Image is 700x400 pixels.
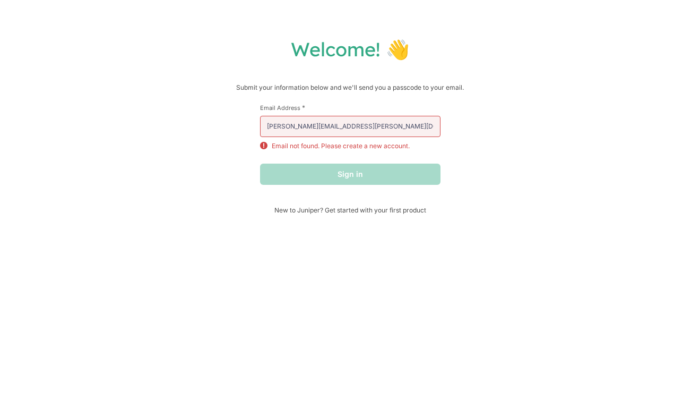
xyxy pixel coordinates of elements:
label: Email Address [260,104,440,112]
p: Submit your information below and we'll send you a passcode to your email. [11,82,689,93]
span: This field is required. [302,104,305,112]
span: New to Juniper? Get started with your first product [260,206,440,214]
h1: Welcome! 👋 [11,37,689,61]
input: email@example.com [260,116,440,137]
p: Email not found. Please create a new account. [272,141,410,151]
